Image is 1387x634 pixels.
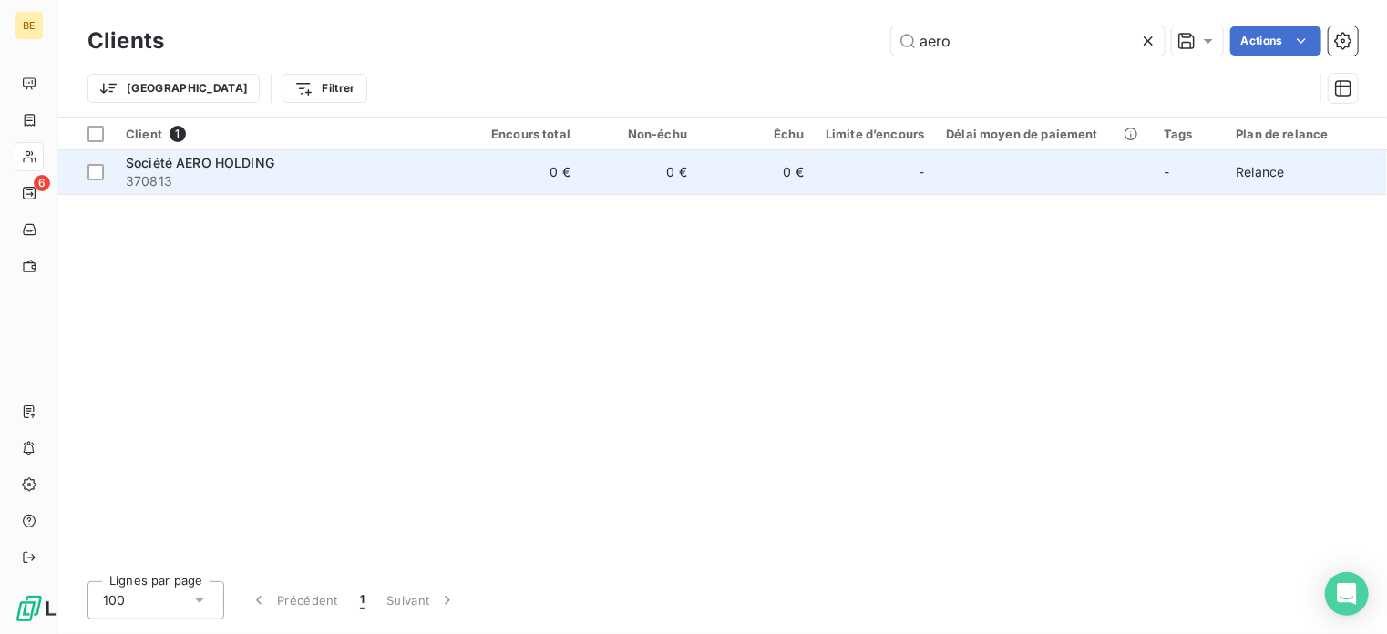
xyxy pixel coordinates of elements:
td: 0 € [698,150,815,194]
span: - [1164,164,1169,179]
span: 6 [34,175,50,191]
button: [GEOGRAPHIC_DATA] [87,74,260,103]
div: Limite d’encours [826,127,924,141]
span: 100 [103,591,125,609]
div: Open Intercom Messenger [1325,572,1369,616]
div: Encours total [476,127,570,141]
button: Suivant [375,581,467,619]
div: Relance [1236,163,1284,181]
button: 1 [349,581,375,619]
span: Client [126,127,162,141]
h3: Clients [87,25,164,57]
div: Non-échu [592,127,687,141]
span: 1 [170,126,186,142]
span: 1 [360,591,365,609]
span: Société AERO HOLDING [126,155,274,170]
button: Actions [1230,26,1321,56]
td: 0 € [465,150,581,194]
div: Délai moyen de paiement [946,127,1141,141]
td: 0 € [581,150,698,194]
div: BE [15,11,44,40]
img: Logo LeanPay [15,594,44,623]
input: Rechercher [891,26,1165,56]
div: Échu [709,127,804,141]
span: - [919,163,924,181]
span: 370813 [126,172,454,190]
div: Tags [1164,127,1215,141]
button: Filtrer [283,74,366,103]
button: Précédent [239,581,349,619]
